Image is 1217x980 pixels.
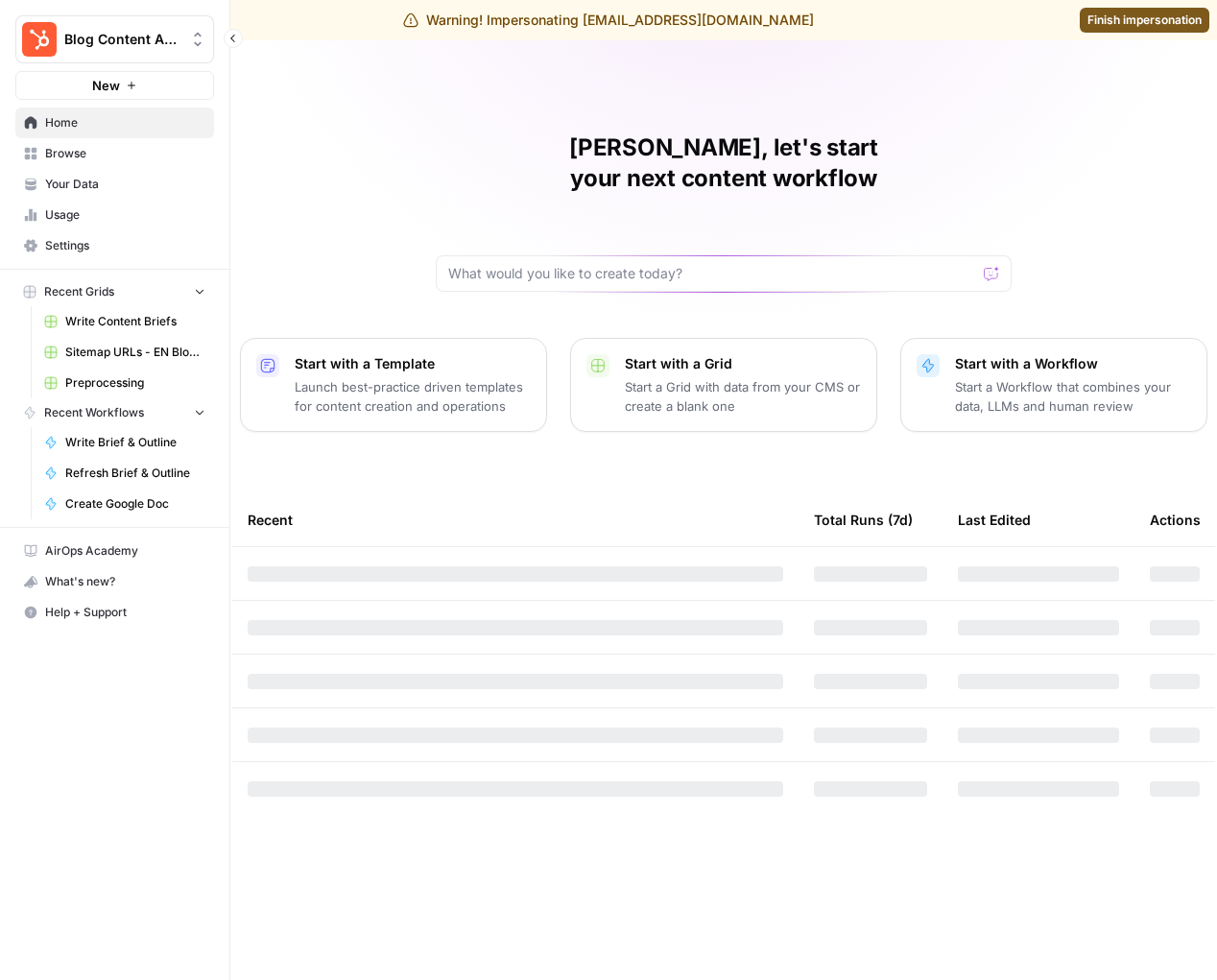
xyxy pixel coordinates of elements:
[44,283,114,300] span: Recent Grids
[625,377,861,416] p: Start a Grid with data from your CMS or create a blank one
[1150,493,1201,546] div: Actions
[900,338,1207,432] button: Start with a WorkflowStart a Workflow that combines your data, LLMs and human review
[45,176,205,193] span: Your Data
[45,237,205,254] span: Settings
[36,337,214,368] a: Sitemap URLs - EN Blog - Sheet1 (1).csv
[45,114,205,131] span: Home
[403,11,814,30] div: Warning! Impersonating [EMAIL_ADDRESS][DOMAIN_NAME]
[15,169,214,200] a: Your Data
[15,138,214,169] a: Browse
[65,344,205,361] span: Sitemap URLs - EN Blog - Sheet1 (1).csv
[15,108,214,138] a: Home
[295,377,531,416] p: Launch best-practice driven templates for content creation and operations
[15,536,214,566] a: AirOps Academy
[955,354,1191,373] p: Start with a Workflow
[64,30,180,49] span: Blog Content Action Plan
[15,15,214,63] button: Workspace: Blog Content Action Plan
[15,566,214,597] button: What's new?
[15,398,214,427] button: Recent Workflows
[65,434,205,451] span: Write Brief & Outline
[65,313,205,330] span: Write Content Briefs
[45,542,205,560] span: AirOps Academy
[16,567,213,596] div: What's new?
[45,604,205,621] span: Help + Support
[1080,8,1209,33] a: Finish impersonation
[36,427,214,458] a: Write Brief & Outline
[448,264,976,283] input: What would you like to create today?
[45,145,205,162] span: Browse
[625,354,861,373] p: Start with a Grid
[240,338,547,432] button: Start with a TemplateLaunch best-practice driven templates for content creation and operations
[22,22,57,57] img: Blog Content Action Plan Logo
[15,200,214,230] a: Usage
[92,76,120,95] span: New
[955,377,1191,416] p: Start a Workflow that combines your data, LLMs and human review
[36,489,214,519] a: Create Google Doc
[15,277,214,306] button: Recent Grids
[45,206,205,224] span: Usage
[44,404,144,421] span: Recent Workflows
[15,597,214,628] button: Help + Support
[36,368,214,398] a: Preprocessing
[814,493,913,546] div: Total Runs (7d)
[65,495,205,513] span: Create Google Doc
[15,230,214,261] a: Settings
[570,338,877,432] button: Start with a GridStart a Grid with data from your CMS or create a blank one
[36,306,214,337] a: Write Content Briefs
[15,71,214,100] button: New
[248,493,783,546] div: Recent
[1087,12,1202,29] span: Finish impersonation
[36,458,214,489] a: Refresh Brief & Outline
[436,132,1012,194] h1: [PERSON_NAME], let's start your next content workflow
[65,465,205,482] span: Refresh Brief & Outline
[65,374,205,392] span: Preprocessing
[958,493,1031,546] div: Last Edited
[295,354,531,373] p: Start with a Template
